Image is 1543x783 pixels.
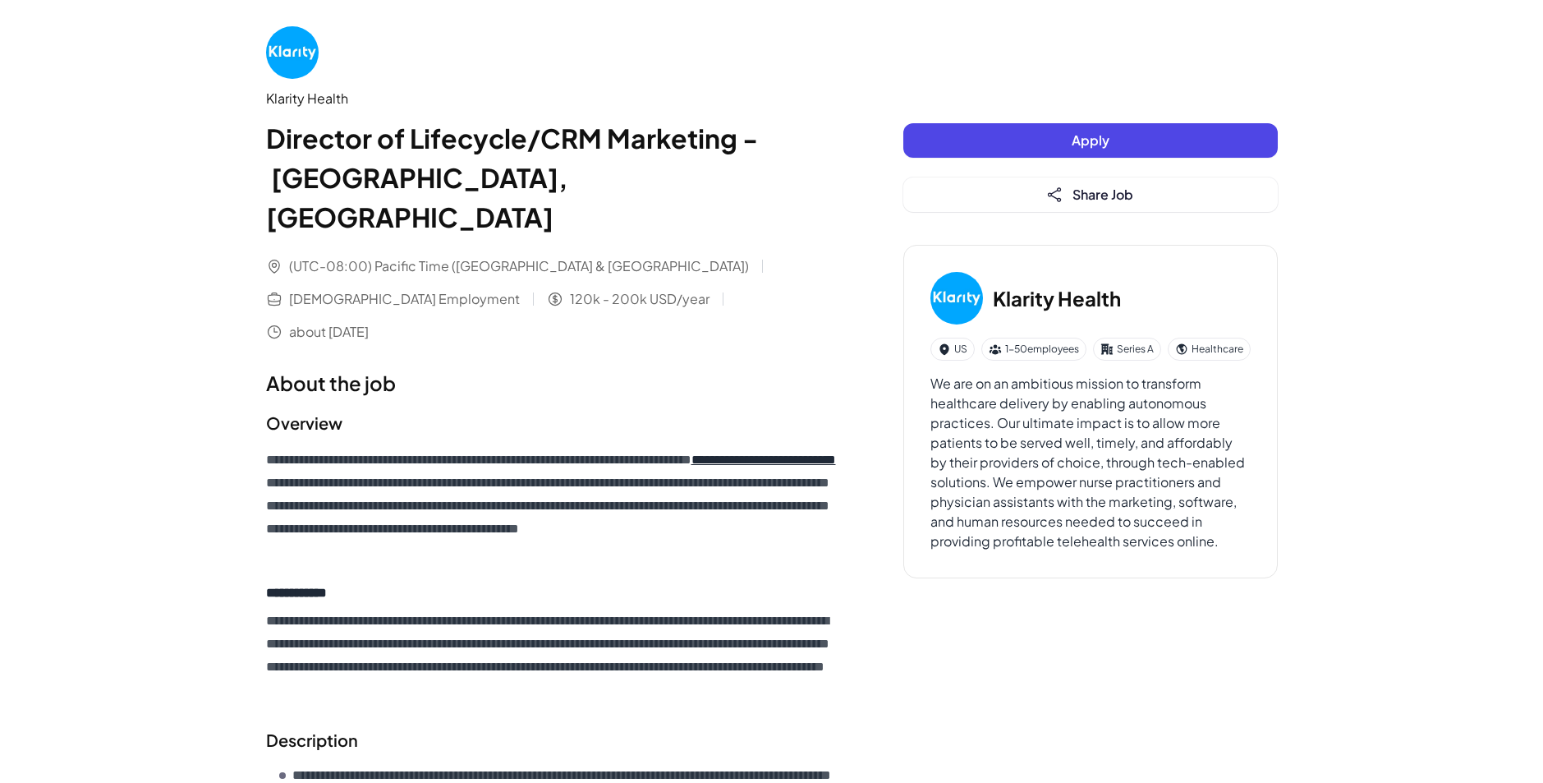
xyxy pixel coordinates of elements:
[1072,131,1109,149] span: Apply
[266,728,838,753] h2: Description
[1093,338,1161,361] div: Series A
[289,256,749,276] span: (UTC-08:00) Pacific Time ([GEOGRAPHIC_DATA] & [GEOGRAPHIC_DATA])
[903,177,1278,212] button: Share Job
[266,26,319,79] img: Kl
[930,374,1251,551] div: We are on an ambitious mission to transform healthcare delivery by enabling autonomous practices....
[289,322,369,342] span: about [DATE]
[570,289,710,309] span: 120k - 200k USD/year
[993,283,1121,313] h3: Klarity Health
[981,338,1086,361] div: 1-50 employees
[289,289,520,309] span: [DEMOGRAPHIC_DATA] Employment
[266,89,838,108] div: Klarity Health
[930,338,975,361] div: US
[1072,186,1133,203] span: Share Job
[266,118,838,237] h1: Director of Lifecycle/CRM Marketing - [GEOGRAPHIC_DATA], [GEOGRAPHIC_DATA]
[1168,338,1251,361] div: Healthcare
[266,368,838,398] h1: About the job
[266,411,838,435] h2: Overview
[930,272,983,325] img: Kl
[903,123,1278,158] button: Apply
